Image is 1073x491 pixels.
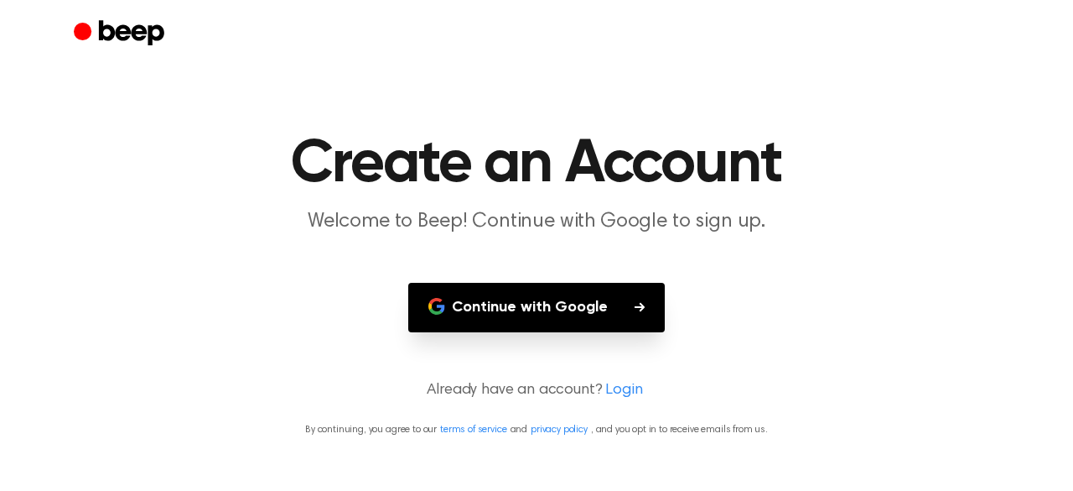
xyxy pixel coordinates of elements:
[215,208,858,236] p: Welcome to Beep! Continue with Google to sign up.
[20,422,1053,437] p: By continuing, you agree to our and , and you opt in to receive emails from us.
[74,18,168,50] a: Beep
[408,283,665,332] button: Continue with Google
[107,134,966,195] h1: Create an Account
[20,379,1053,402] p: Already have an account?
[605,379,642,402] a: Login
[531,425,588,435] a: privacy policy
[440,425,506,435] a: terms of service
